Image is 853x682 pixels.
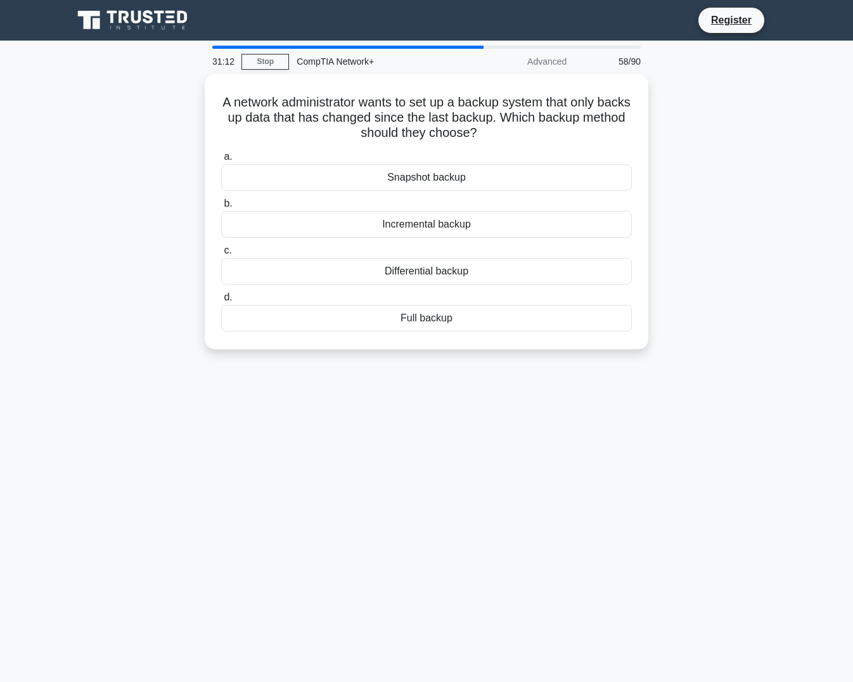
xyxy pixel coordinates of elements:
[224,292,232,302] span: d.
[221,258,632,285] div: Differential backup
[205,49,241,74] div: 31:12
[703,12,759,28] a: Register
[224,245,231,255] span: c.
[221,305,632,331] div: Full backup
[241,54,289,70] a: Stop
[289,49,463,74] div: CompTIA Network+
[574,49,648,74] div: 58/90
[224,151,232,162] span: a.
[221,164,632,191] div: Snapshot backup
[463,49,574,74] div: Advanced
[220,94,633,141] h5: A network administrator wants to set up a backup system that only backs up data that has changed ...
[224,198,232,209] span: b.
[221,211,632,238] div: Incremental backup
